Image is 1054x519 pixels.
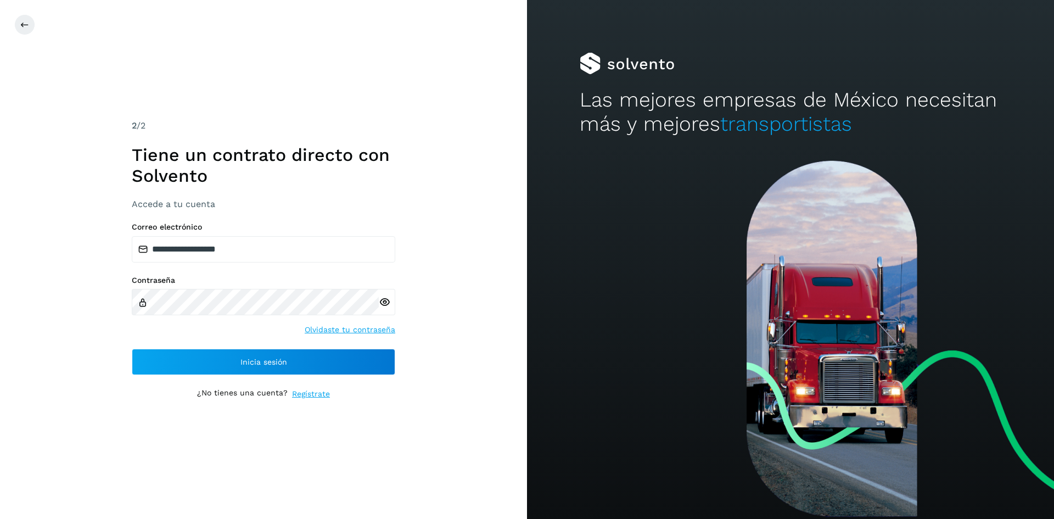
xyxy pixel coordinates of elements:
[132,349,395,375] button: Inicia sesión
[197,388,288,400] p: ¿No tienes una cuenta?
[305,324,395,336] a: Olvidaste tu contraseña
[132,199,395,209] h3: Accede a tu cuenta
[132,119,395,132] div: /2
[580,88,1001,137] h2: Las mejores empresas de México necesitan más y mejores
[132,120,137,131] span: 2
[132,276,395,285] label: Contraseña
[132,144,395,187] h1: Tiene un contrato directo con Solvento
[720,112,852,136] span: transportistas
[240,358,287,366] span: Inicia sesión
[292,388,330,400] a: Regístrate
[132,222,395,232] label: Correo electrónico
